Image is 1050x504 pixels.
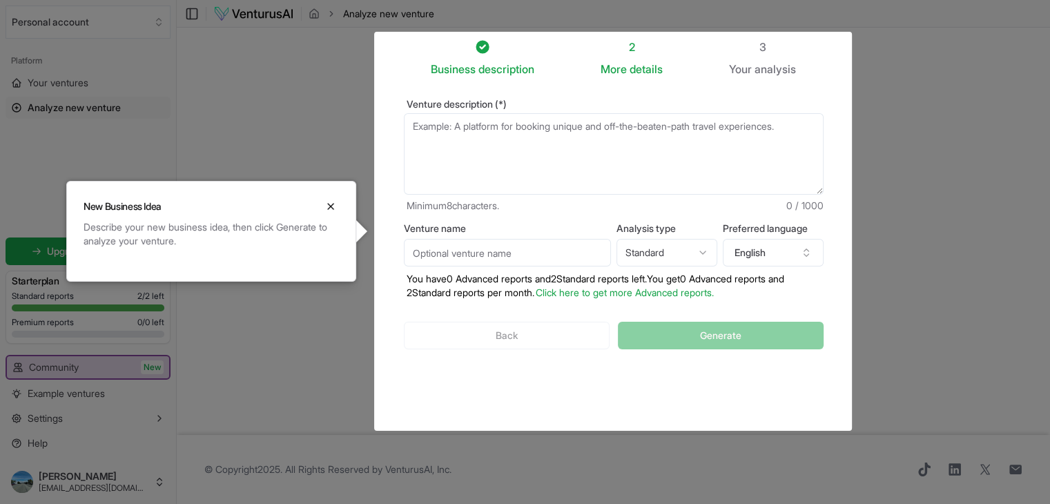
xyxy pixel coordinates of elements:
span: description [478,62,534,76]
span: Your [729,61,752,77]
span: Settings [28,411,63,425]
label: Venture description (*) [404,99,824,109]
p: You have 0 Advanced reports and 2 Standard reports left. Y ou get 0 Advanced reports and 2 Standa... [404,272,824,300]
span: 0 / 1000 [786,199,824,213]
span: Minimum 8 characters. [407,199,499,213]
span: Community [29,360,79,374]
div: Describe your new business idea, then click Generate to analyze your venture. [84,220,339,248]
span: New [141,360,164,374]
span: Help [28,436,48,450]
a: CommunityNew [7,356,169,378]
span: Standard reports [12,291,74,302]
input: Optional venture name [404,239,611,266]
a: Upgrade to a paid plan [6,238,171,265]
span: [EMAIL_ADDRESS][DOMAIN_NAME] [39,483,148,494]
img: logo [213,6,294,22]
span: Analyze new venture [28,101,121,115]
h3: New Business Idea [84,200,162,213]
label: Venture name [404,224,611,233]
button: English [723,239,824,266]
a: VenturusAI, Inc [385,463,449,475]
button: Select an organization [6,6,171,39]
span: details [630,62,663,76]
label: Analysis type [616,224,717,233]
span: Business [431,61,476,77]
div: Platform [6,50,171,72]
button: [PERSON_NAME][EMAIL_ADDRESS][DOMAIN_NAME] [6,465,171,498]
a: Your ventures [6,72,171,94]
span: analysis [755,62,796,76]
span: 0 / 0 left [137,317,164,328]
span: Your ventures [28,76,88,90]
span: Example ventures [28,387,105,400]
span: 2 / 2 left [137,291,164,302]
h3: Starter plan [12,274,164,288]
a: Example ventures [6,382,171,405]
a: Help [6,432,171,454]
div: 3 [729,39,796,55]
div: 2 [601,39,663,55]
span: Upgrade to a paid plan [47,244,145,258]
button: Close [322,198,339,215]
a: Analyze new venture [6,97,171,119]
span: [PERSON_NAME] [39,470,148,483]
span: Analyze new venture [343,7,434,21]
a: Click here to get more Advanced reports. [536,287,714,298]
span: Premium reports [12,317,74,328]
label: Preferred language [723,224,824,233]
img: ACg8ocLBzsUya-O6PUj-O0Xn1CWwqpPMno6WZtKMfi3xXz9S5hB2tKum=s96-c [11,471,33,493]
span: © Copyright 2025 . All Rights Reserved by . [204,463,451,476]
button: Settings [6,407,171,429]
span: More [601,61,627,77]
nav: breadcrumb [309,7,434,21]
